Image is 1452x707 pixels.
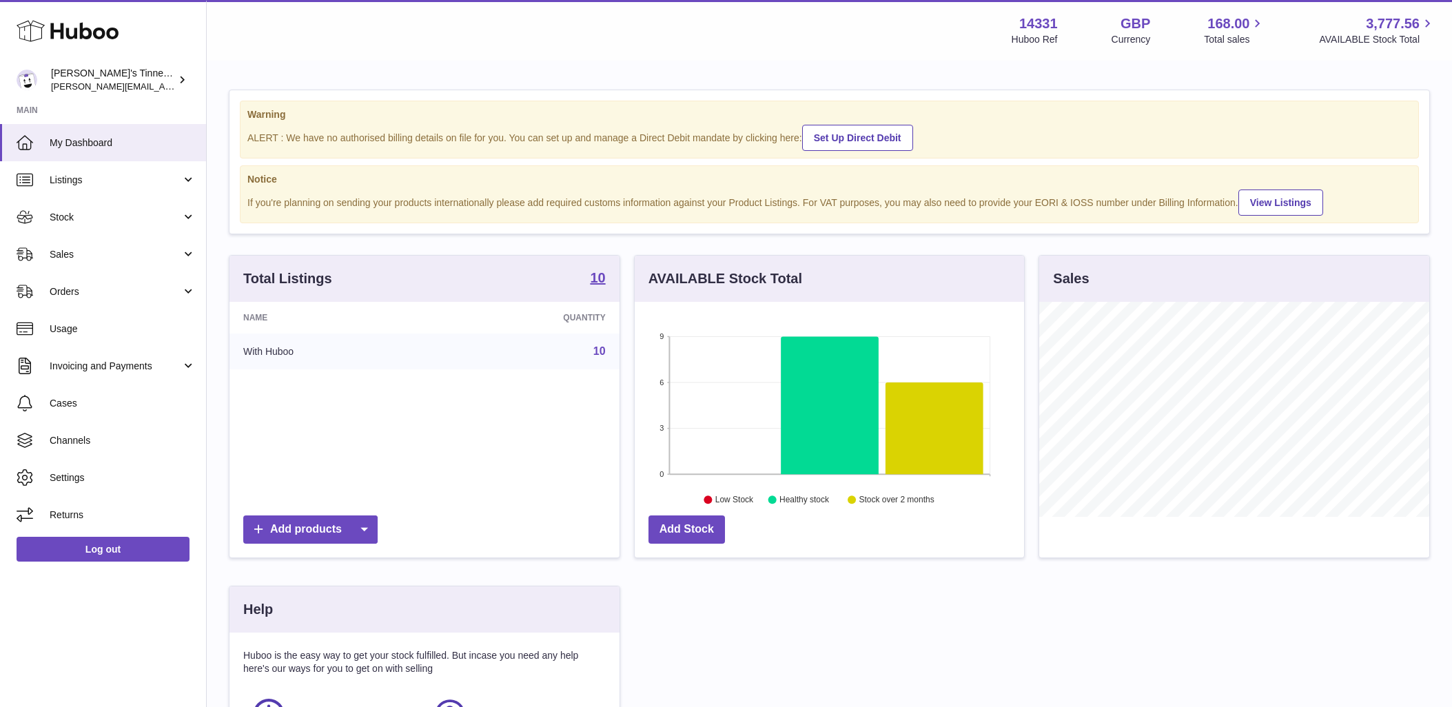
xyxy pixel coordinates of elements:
[648,515,725,544] a: Add Stock
[715,495,754,505] text: Low Stock
[659,332,664,340] text: 9
[247,123,1411,151] div: ALERT : We have no authorised billing details on file for you. You can set up and manage a Direct...
[1207,14,1249,33] span: 168.00
[659,378,664,387] text: 6
[50,471,196,484] span: Settings
[1204,14,1265,46] a: 168.00 Total sales
[17,70,37,90] img: peter.colbert@hubbo.com
[859,495,934,505] text: Stock over 2 months
[659,424,664,433] text: 3
[243,515,378,544] a: Add products
[659,470,664,478] text: 0
[802,125,913,151] a: Set Up Direct Debit
[1238,189,1323,216] a: View Listings
[50,136,196,150] span: My Dashboard
[1012,33,1058,46] div: Huboo Ref
[51,67,175,93] div: [PERSON_NAME]'s Tinned Fish Ltd
[50,322,196,336] span: Usage
[50,211,181,224] span: Stock
[243,600,273,619] h3: Help
[50,174,181,187] span: Listings
[51,81,350,92] span: [PERSON_NAME][EMAIL_ADDRESS][PERSON_NAME][DOMAIN_NAME]
[247,173,1411,186] strong: Notice
[1319,14,1435,46] a: 3,777.56 AVAILABLE Stock Total
[1319,33,1435,46] span: AVAILABLE Stock Total
[243,649,606,675] p: Huboo is the easy way to get your stock fulfilled. But incase you need any help here's our ways f...
[50,285,181,298] span: Orders
[17,537,190,562] a: Log out
[50,397,196,410] span: Cases
[243,269,332,288] h3: Total Listings
[1204,33,1265,46] span: Total sales
[1053,269,1089,288] h3: Sales
[50,248,181,261] span: Sales
[229,302,435,334] th: Name
[1112,33,1151,46] div: Currency
[779,495,830,505] text: Healthy stock
[590,271,605,287] a: 10
[247,108,1411,121] strong: Warning
[435,302,619,334] th: Quantity
[590,271,605,285] strong: 10
[1121,14,1150,33] strong: GBP
[593,345,606,357] a: 10
[50,509,196,522] span: Returns
[50,360,181,373] span: Invoicing and Payments
[247,187,1411,216] div: If you're planning on sending your products internationally please add required customs informati...
[1019,14,1058,33] strong: 14331
[50,434,196,447] span: Channels
[648,269,802,288] h3: AVAILABLE Stock Total
[229,334,435,369] td: With Huboo
[1366,14,1420,33] span: 3,777.56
